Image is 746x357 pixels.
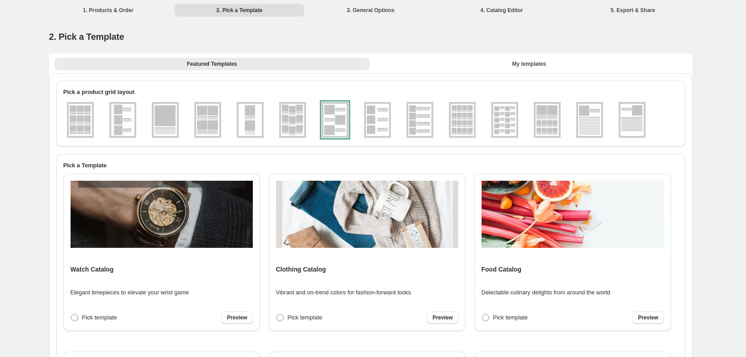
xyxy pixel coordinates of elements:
[187,60,237,68] span: Featured Templates
[288,314,323,321] span: Pick template
[154,104,177,136] img: g1x1v1
[493,314,528,321] span: Pick template
[493,104,516,136] img: g2x5v1
[408,104,432,136] img: g1x4v1
[71,265,114,274] h4: Watch Catalog
[451,104,474,136] img: g4x4v1
[63,88,678,97] h2: Pick a product grid layout
[536,104,559,136] img: g2x1_4x2v1
[196,104,219,136] img: g2x2v1
[71,288,189,297] p: Elegant timepieces to elevate your wrist game
[63,161,678,170] h2: Pick a Template
[366,104,389,136] img: g1x3v3
[512,60,546,68] span: My templates
[111,104,134,136] img: g1x3v1
[227,314,247,321] span: Preview
[633,311,663,324] a: Preview
[578,104,601,136] img: g1x1v2
[222,311,252,324] a: Preview
[276,288,411,297] p: Vibrant and on-trend colors for fashion-forward looks
[69,104,92,136] img: g3x3v1
[482,288,610,297] p: Delectable culinary delights from around the world
[281,104,304,136] img: g3x3v2
[49,32,124,42] span: 2. Pick a Template
[432,314,453,321] span: Preview
[638,314,658,321] span: Preview
[427,311,458,324] a: Preview
[82,314,117,321] span: Pick template
[276,265,326,274] h4: Clothing Catalog
[239,104,262,136] img: g1x2v1
[620,104,644,136] img: g1x1v3
[482,265,521,274] h4: Food Catalog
